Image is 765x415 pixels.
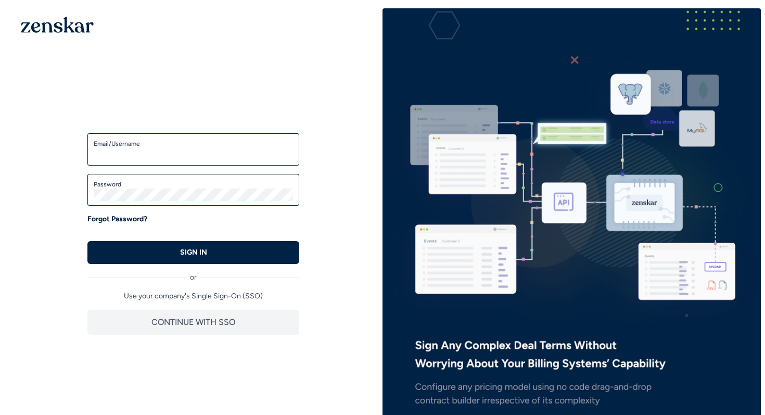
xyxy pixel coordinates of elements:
p: Use your company's Single Sign-On (SSO) [87,291,299,301]
a: Forgot Password? [87,214,147,224]
label: Email/Username [94,140,293,148]
div: or [87,264,299,283]
label: Password [94,180,293,188]
button: SIGN IN [87,241,299,264]
p: SIGN IN [180,247,207,258]
button: CONTINUE WITH SSO [87,310,299,335]
img: 1OGAJ2xQqyY4LXKgY66KYq0eOWRCkrZdAb3gUhuVAqdWPZE9SRJmCz+oDMSn4zDLXe31Ii730ItAGKgCKgCCgCikA4Av8PJUP... [21,17,94,33]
